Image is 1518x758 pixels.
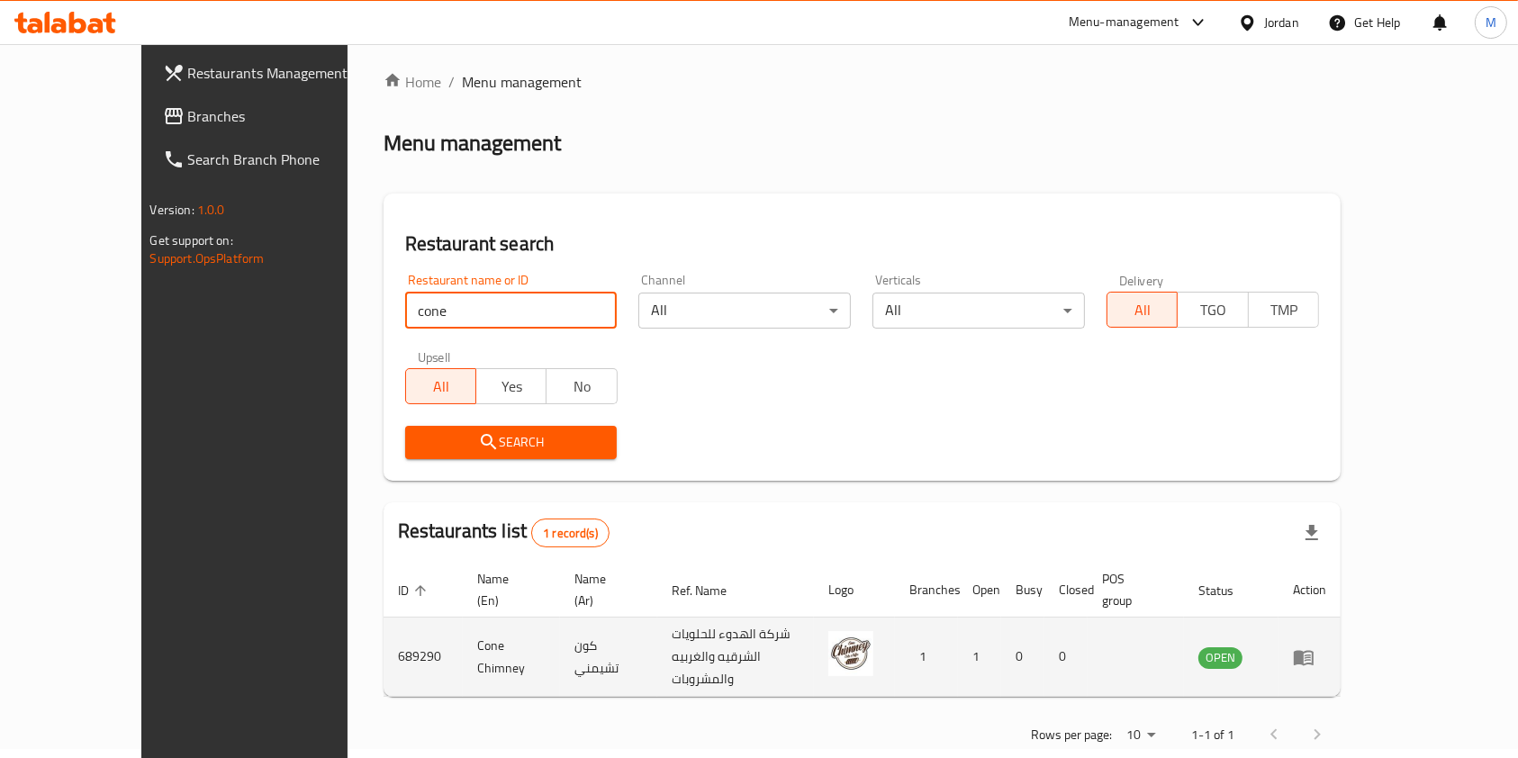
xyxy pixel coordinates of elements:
[1248,292,1319,328] button: TMP
[1119,274,1164,286] label: Delivery
[477,568,538,611] span: Name (En)
[1198,647,1242,669] div: OPEN
[1044,563,1088,618] th: Closed
[384,129,561,158] h2: Menu management
[1293,646,1326,668] div: Menu
[872,293,1085,329] div: All
[418,350,451,363] label: Upsell
[657,618,814,697] td: شركة الهدوء للحلويات الشرقيه والغربيه والمشروبات
[1102,568,1162,611] span: POS group
[958,618,1001,697] td: 1
[895,563,958,618] th: Branches
[1119,722,1162,749] div: Rows per page:
[463,618,560,697] td: Cone Chimney
[532,525,609,542] span: 1 record(s)
[149,51,395,95] a: Restaurants Management
[1031,724,1112,746] p: Rows per page:
[1191,724,1234,746] p: 1-1 of 1
[150,247,265,270] a: Support.OpsPlatform
[413,374,469,400] span: All
[546,368,617,404] button: No
[1001,618,1044,697] td: 0
[1001,563,1044,618] th: Busy
[814,563,895,618] th: Logo
[483,374,539,400] span: Yes
[462,71,582,93] span: Menu management
[560,618,657,697] td: كون تشيمني
[188,62,381,84] span: Restaurants Management
[1290,511,1333,555] div: Export file
[1198,580,1257,601] span: Status
[384,71,441,93] a: Home
[475,368,547,404] button: Yes
[384,563,1341,697] table: enhanced table
[1107,292,1178,328] button: All
[150,198,194,221] span: Version:
[384,71,1341,93] nav: breadcrumb
[1256,297,1312,323] span: TMP
[150,229,233,252] span: Get support on:
[398,518,610,547] h2: Restaurants list
[1279,563,1341,618] th: Action
[1044,618,1088,697] td: 0
[672,580,750,601] span: Ref. Name
[1198,647,1242,668] span: OPEN
[149,138,395,181] a: Search Branch Phone
[958,563,1001,618] th: Open
[1115,297,1170,323] span: All
[1177,292,1248,328] button: TGO
[405,426,618,459] button: Search
[420,431,603,454] span: Search
[574,568,636,611] span: Name (Ar)
[1069,12,1179,33] div: Menu-management
[554,374,610,400] span: No
[405,230,1319,257] h2: Restaurant search
[828,631,873,676] img: Cone Chimney
[1185,297,1241,323] span: TGO
[149,95,395,138] a: Branches
[405,293,618,329] input: Search for restaurant name or ID..
[1264,13,1299,32] div: Jordan
[638,293,851,329] div: All
[188,149,381,170] span: Search Branch Phone
[895,618,958,697] td: 1
[188,105,381,127] span: Branches
[1486,13,1496,32] span: M
[384,618,463,697] td: 689290
[197,198,225,221] span: 1.0.0
[448,71,455,93] li: /
[398,580,432,601] span: ID
[405,368,476,404] button: All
